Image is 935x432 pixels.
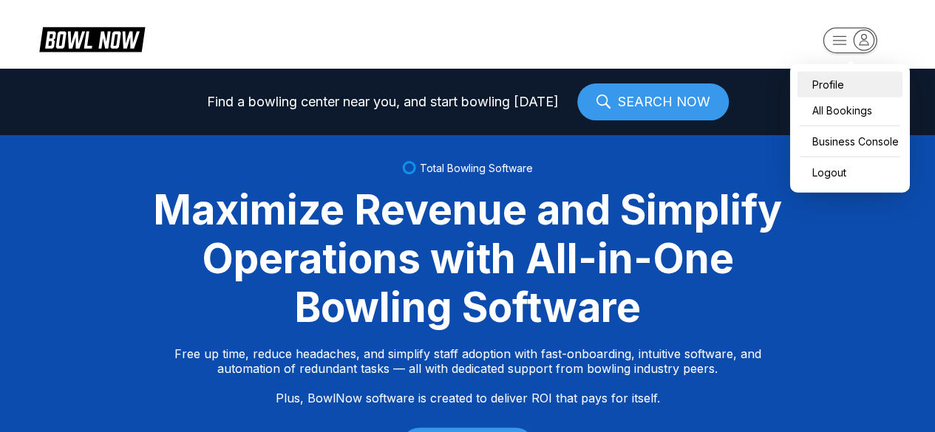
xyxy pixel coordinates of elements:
a: All Bookings [798,97,902,123]
span: Total Bowling Software [420,162,533,174]
div: Maximize Revenue and Simplify Operations with All-in-One Bowling Software [135,185,800,332]
a: SEARCH NOW [577,83,729,120]
a: Profile [798,72,902,97]
button: Logout [798,160,902,185]
a: Business Console [798,128,902,154]
p: Free up time, reduce headaches, and simplify staff adoption with fast-onboarding, intuitive softw... [174,346,761,405]
span: Find a bowling center near you, and start bowling [DATE] [207,95,559,109]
